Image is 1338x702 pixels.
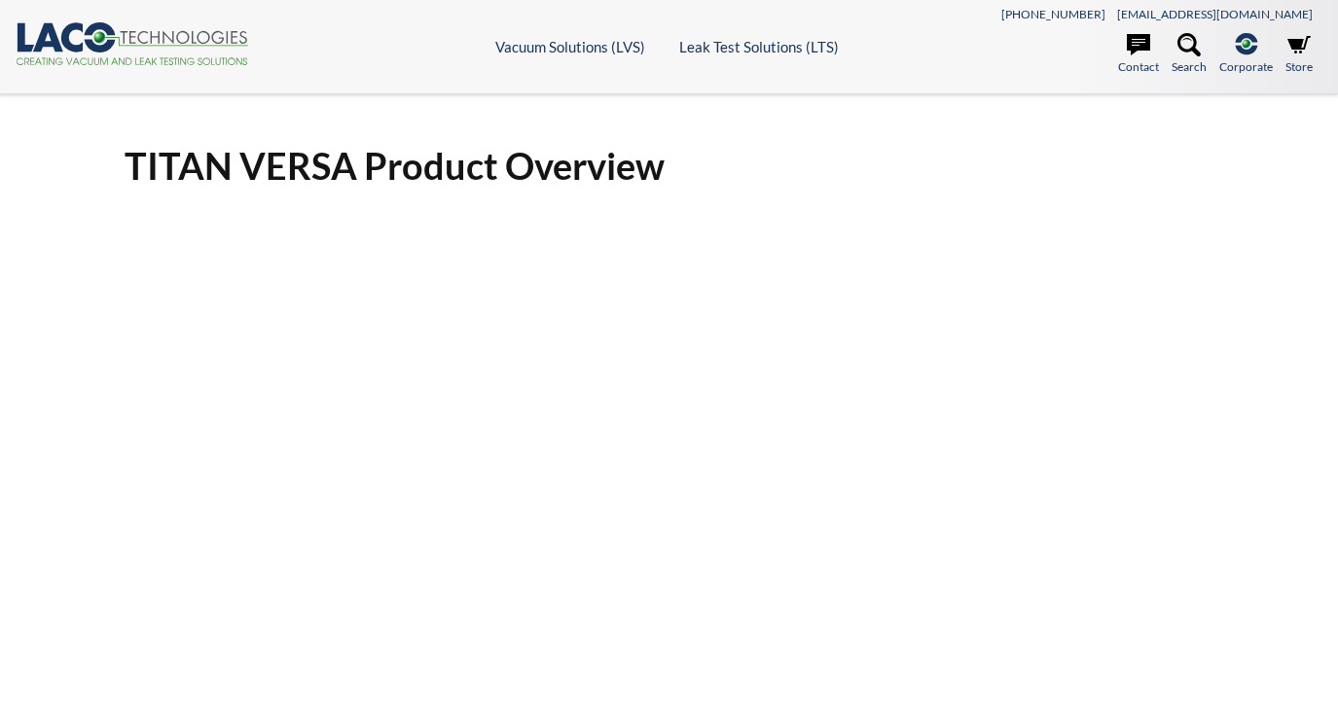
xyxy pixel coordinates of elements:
a: Search [1172,33,1207,76]
a: Leak Test Solutions (LTS) [679,38,839,55]
a: [PHONE_NUMBER] [1001,7,1105,21]
a: [EMAIL_ADDRESS][DOMAIN_NAME] [1117,7,1313,21]
a: Contact [1118,33,1159,76]
h1: TITAN VERSA Product Overview [125,142,1213,190]
a: Vacuum Solutions (LVS) [495,38,645,55]
span: Corporate [1219,57,1273,76]
a: Store [1285,33,1313,76]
